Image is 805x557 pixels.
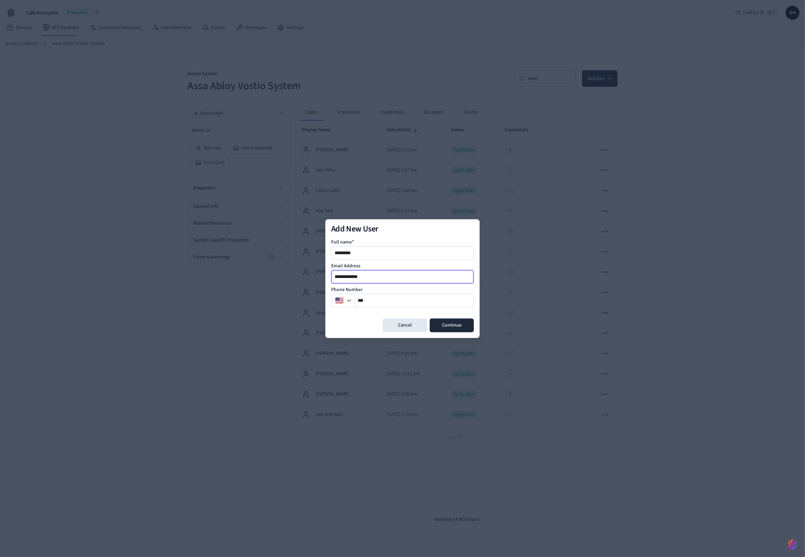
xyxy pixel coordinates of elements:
label: Email Address [331,262,360,269]
label: Full name* [331,239,354,246]
h2: Add New User [331,225,474,233]
button: Continue [430,318,474,332]
img: SeamLogoGradient.69752ec5.svg [788,539,797,550]
label: Phone Number [331,286,363,293]
button: Cancel [383,318,427,332]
